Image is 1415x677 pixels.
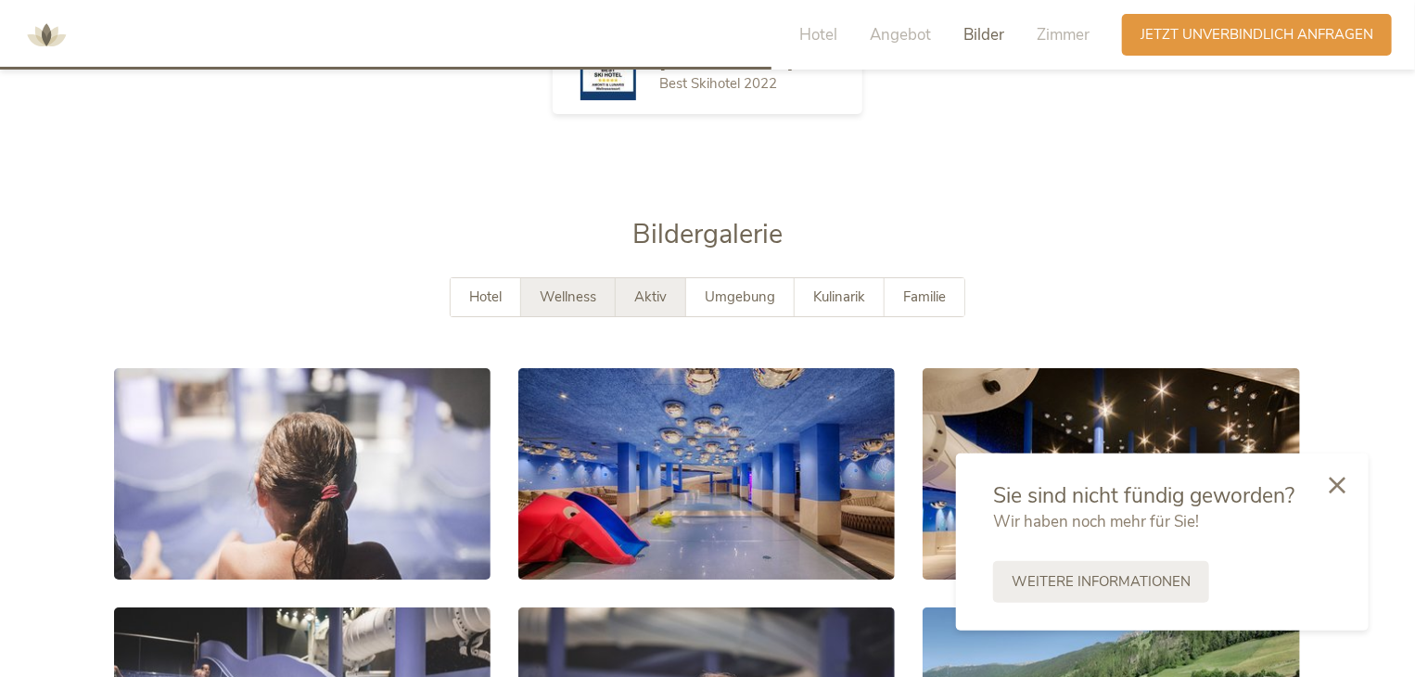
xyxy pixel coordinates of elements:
[19,28,74,41] a: AMONTI & LUNARIS Wellnessresort
[870,24,931,45] span: Angebot
[993,481,1294,510] span: Sie sind nicht fündig geworden?
[903,287,946,306] span: Familie
[634,287,667,306] span: Aktiv
[799,24,837,45] span: Hotel
[540,287,596,306] span: Wellness
[993,561,1209,603] a: Weitere Informationen
[580,45,636,100] img: Skiresort.de
[813,287,865,306] span: Kulinarik
[1037,24,1090,45] span: Zimmer
[632,216,783,252] span: Bildergalerie
[705,287,775,306] span: Umgebung
[1141,25,1373,45] span: Jetzt unverbindlich anfragen
[659,74,777,93] span: Best Skihotel 2022
[1012,572,1191,592] span: Weitere Informationen
[963,24,1004,45] span: Bilder
[19,7,74,63] img: AMONTI & LUNARIS Wellnessresort
[993,511,1199,532] span: Wir haben noch mehr für Sie!
[469,287,502,306] span: Hotel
